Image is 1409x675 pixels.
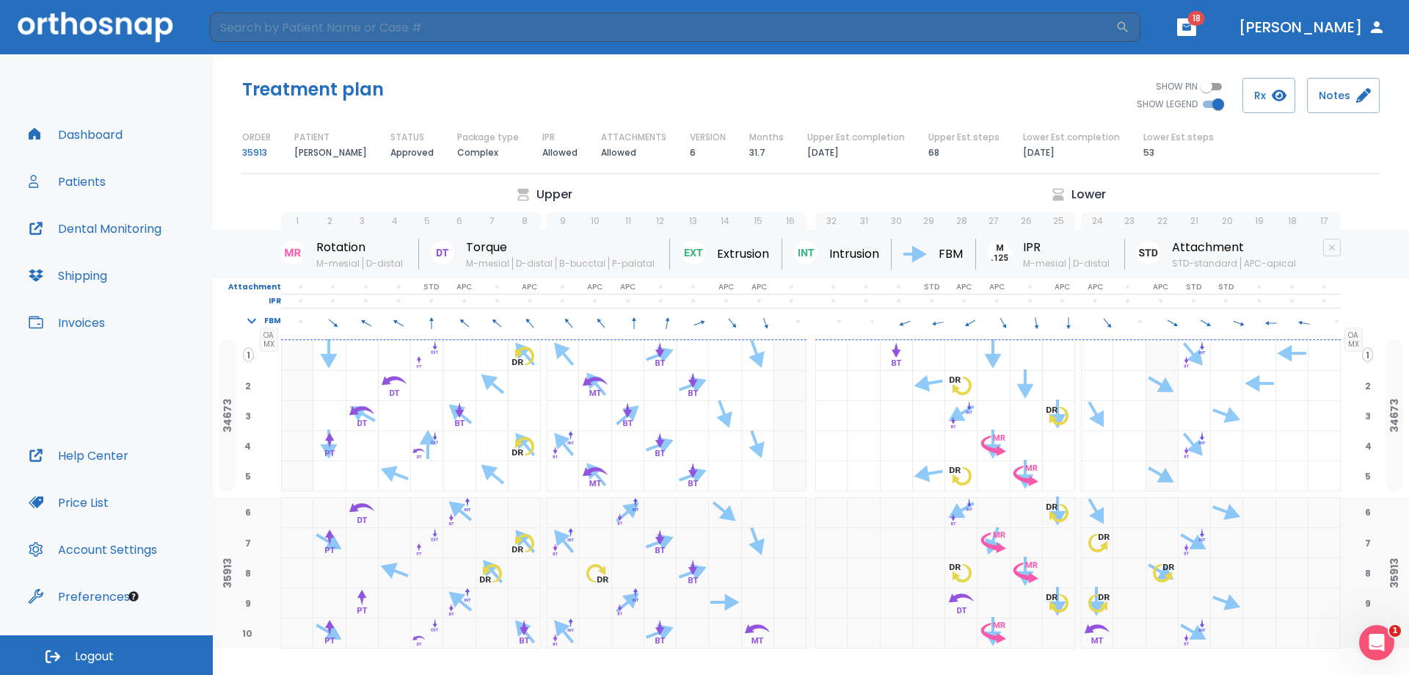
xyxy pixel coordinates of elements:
[20,579,139,614] a: Preferences
[242,566,254,580] span: 8
[749,315,782,328] span: 160°
[1023,257,1069,270] span: M-mesial
[1023,144,1055,162] p: [DATE]
[718,281,734,294] p: APC
[242,469,254,483] span: 5
[721,214,729,228] p: 14
[1190,315,1223,328] span: 120°
[423,281,439,294] p: STD
[281,461,313,491] div: extracted
[921,315,954,328] span: 260°
[20,532,166,567] button: Account Settings
[363,257,406,270] span: D-distal
[1362,409,1374,422] span: 3
[1053,214,1064,228] p: 25
[1389,625,1401,637] span: 1
[924,281,939,294] p: STD
[1255,315,1288,328] span: 270°
[556,257,608,270] span: B-bucctal
[390,144,434,162] p: Approved
[1288,214,1297,228] p: 18
[774,558,807,588] div: extracted
[390,131,424,144] p: STATUS
[360,214,365,228] p: 3
[1071,186,1106,203] p: Lower
[1362,379,1374,392] span: 2
[20,305,114,340] a: Invoices
[1188,11,1205,26] span: 18
[281,401,313,431] div: extracted
[1146,461,1179,491] div: extracted
[392,214,398,228] p: 4
[1143,131,1214,144] p: Lower Est.steps
[774,431,807,461] div: extracted
[751,281,767,294] p: APC
[281,431,313,461] div: extracted
[20,258,116,293] a: Shipping
[807,131,905,144] p: Upper Est.completion
[20,438,137,473] button: Help Center
[281,588,313,618] div: extracted
[650,315,683,328] span: 10°
[522,214,528,228] p: 8
[522,281,537,294] p: APC
[317,315,350,328] span: 130°
[1218,281,1234,294] p: STD
[243,347,254,362] span: 1
[1172,239,1299,256] p: Attachment
[456,281,472,294] p: APC
[1359,625,1394,660] iframe: Intercom live chat
[954,315,987,328] span: 240°
[1146,588,1179,618] div: extracted
[466,239,658,256] p: Torque
[1023,239,1113,256] p: IPR
[690,144,696,162] p: 6
[1088,281,1103,294] p: APC
[1240,257,1299,270] span: APC-apical
[1362,596,1374,610] span: 9
[1092,214,1103,228] p: 24
[20,485,117,520] button: Price List
[928,131,1000,144] p: Upper Est.steps
[1362,469,1374,483] span: 5
[281,618,313,649] div: extracted
[754,214,762,228] p: 15
[1021,214,1032,228] p: 26
[1153,281,1168,294] p: APC
[294,131,330,144] p: PATIENT
[1157,214,1168,228] p: 22
[601,144,636,162] p: Allowed
[242,131,271,144] p: ORDER
[316,239,406,256] p: Rotation
[891,214,902,228] p: 30
[1320,214,1328,228] p: 17
[281,371,313,401] div: extracted
[585,315,618,328] span: 320°
[242,536,254,549] span: 7
[222,399,233,433] p: 34673
[242,409,254,422] span: 3
[213,295,281,308] p: IPR
[1146,528,1179,558] div: extracted
[281,498,313,528] div: extracted
[591,214,600,228] p: 10
[448,315,481,328] span: 310°
[625,214,631,228] p: 11
[415,315,448,328] span: 0°
[1146,431,1179,461] div: extracted
[618,315,651,328] span: 0°
[213,281,281,294] p: Attachment
[542,131,555,144] p: IPR
[1288,315,1321,328] span: 280°
[829,245,879,263] p: Intrusion
[1362,439,1375,452] span: 4
[127,590,140,603] div: Tooltip anchor
[689,214,697,228] p: 13
[264,314,281,328] p: FBM
[1186,281,1201,294] p: STD
[75,649,114,665] span: Logout
[956,281,972,294] p: APC
[296,214,299,228] p: 1
[466,257,512,270] span: M-mesial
